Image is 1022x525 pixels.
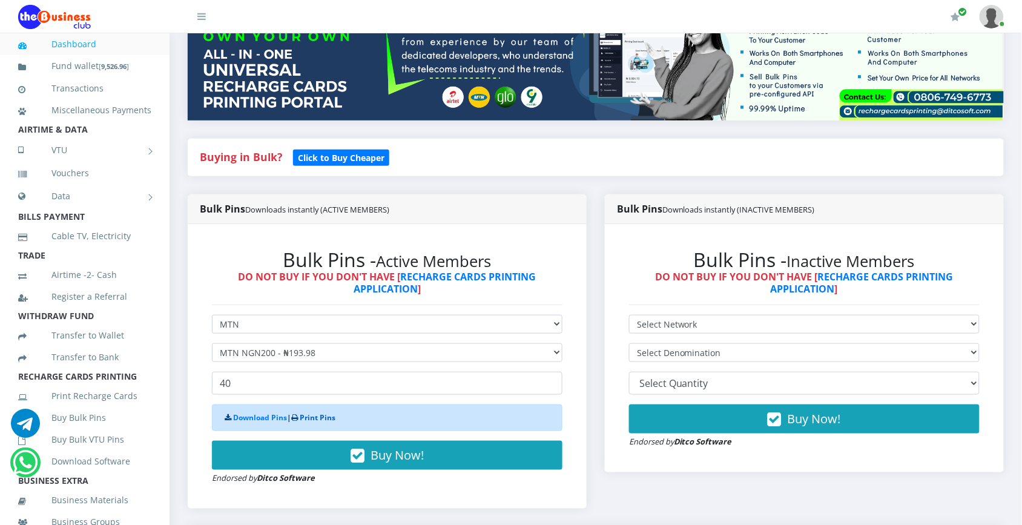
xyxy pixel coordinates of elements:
[629,248,980,271] h2: Bulk Pins -
[18,382,151,410] a: Print Recharge Cards
[225,412,335,423] strong: |
[371,447,424,463] span: Buy Now!
[18,181,151,211] a: Data
[18,52,151,81] a: Fund wallet[9,526.96]
[958,7,968,16] span: Renew/Upgrade Subscription
[188,8,1004,121] img: multitenant_rcp.png
[787,251,915,272] small: Inactive Members
[212,248,562,271] h2: Bulk Pins -
[298,152,384,163] b: Click to Buy Cheaper
[629,404,980,434] button: Buy Now!
[11,418,40,438] a: Chat for support
[18,447,151,475] a: Download Software
[257,472,315,483] strong: Ditco Software
[617,202,815,216] strong: Bulk Pins
[245,204,389,215] small: Downloads instantly (ACTIVE MEMBERS)
[18,5,91,29] img: Logo
[18,322,151,349] a: Transfer to Wallet
[18,135,151,165] a: VTU
[233,412,287,423] a: Download Pins
[18,159,151,187] a: Vouchers
[18,222,151,250] a: Cable TV, Electricity
[788,411,841,427] span: Buy Now!
[18,486,151,514] a: Business Materials
[101,62,127,71] b: 9,526.96
[354,270,536,295] a: RECHARGE CARDS PRINTING APPLICATION
[771,270,954,295] a: RECHARGE CARDS PRINTING APPLICATION
[300,412,335,423] a: Print Pins
[629,436,732,447] small: Endorsed by
[239,270,536,295] strong: DO NOT BUY IF YOU DON'T HAVE [ ]
[99,62,129,71] small: [ ]
[13,457,38,477] a: Chat for support
[18,426,151,454] a: Buy Bulk VTU Pins
[200,150,282,164] strong: Buying in Bulk?
[656,270,954,295] strong: DO NOT BUY IF YOU DON'T HAVE [ ]
[18,261,151,289] a: Airtime -2- Cash
[951,12,960,22] i: Renew/Upgrade Subscription
[212,472,315,483] small: Endorsed by
[980,5,1004,28] img: User
[212,372,562,395] input: Enter Quantity
[18,30,151,58] a: Dashboard
[674,436,732,447] strong: Ditco Software
[18,343,151,371] a: Transfer to Bank
[293,150,389,164] a: Click to Buy Cheaper
[18,404,151,432] a: Buy Bulk Pins
[662,204,815,215] small: Downloads instantly (INACTIVE MEMBERS)
[377,251,492,272] small: Active Members
[18,74,151,102] a: Transactions
[212,441,562,470] button: Buy Now!
[18,283,151,311] a: Register a Referral
[18,96,151,124] a: Miscellaneous Payments
[200,202,389,216] strong: Bulk Pins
